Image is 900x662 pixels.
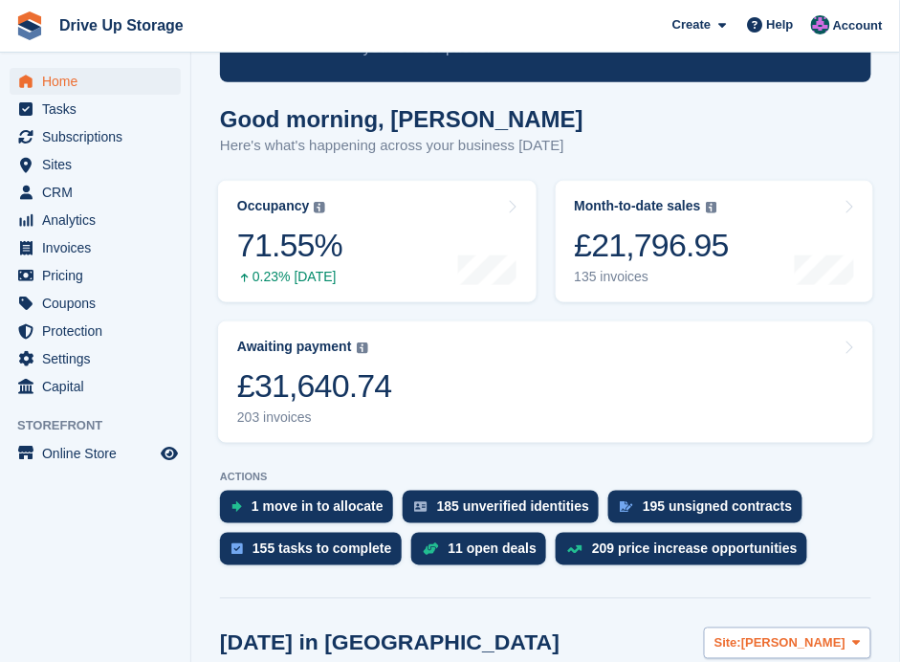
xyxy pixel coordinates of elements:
[620,501,633,513] img: contract_signature_icon-13c848040528278c33f63329250d36e43548de30e8caae1d1a13099fd9432cc5.svg
[10,68,181,95] a: menu
[220,630,560,656] h2: [DATE] in [GEOGRAPHIC_DATA]
[220,106,583,132] h1: Good morning, [PERSON_NAME]
[220,471,871,483] p: ACTIONS
[608,491,811,533] a: 195 unsigned contracts
[10,151,181,178] a: menu
[10,179,181,206] a: menu
[237,269,342,285] div: 0.23% [DATE]
[52,10,191,41] a: Drive Up Storage
[811,15,830,34] img: Andy
[10,373,181,400] a: menu
[237,226,342,265] div: 71.55%
[403,491,609,533] a: 185 unverified identities
[158,442,181,465] a: Preview store
[42,234,157,261] span: Invoices
[10,290,181,317] a: menu
[42,318,157,344] span: Protection
[237,409,392,426] div: 203 invoices
[220,533,411,575] a: 155 tasks to complete
[10,123,181,150] a: menu
[252,541,392,557] div: 155 tasks to complete
[767,15,794,34] span: Help
[357,342,368,354] img: icon-info-grey-7440780725fd019a000dd9b08b2336e03edf1995a4989e88bcd33f0948082b44.svg
[42,123,157,150] span: Subscriptions
[220,491,403,533] a: 1 move in to allocate
[437,499,590,515] div: 185 unverified identities
[252,499,384,515] div: 1 move in to allocate
[42,262,157,289] span: Pricing
[833,16,883,35] span: Account
[575,269,730,285] div: 135 invoices
[42,373,157,400] span: Capital
[741,634,845,653] span: [PERSON_NAME]
[42,179,157,206] span: CRM
[592,541,798,557] div: 209 price increase opportunities
[714,634,741,653] span: Site:
[237,366,392,406] div: £31,640.74
[314,202,325,213] img: icon-info-grey-7440780725fd019a000dd9b08b2336e03edf1995a4989e88bcd33f0948082b44.svg
[42,290,157,317] span: Coupons
[411,533,557,575] a: 11 open deals
[575,198,701,214] div: Month-to-date sales
[575,226,730,265] div: £21,796.95
[42,440,157,467] span: Online Store
[220,135,583,157] p: Here's what's happening across your business [DATE]
[42,151,157,178] span: Sites
[643,499,792,515] div: 195 unsigned contracts
[10,207,181,233] a: menu
[10,262,181,289] a: menu
[672,15,711,34] span: Create
[237,198,309,214] div: Occupancy
[10,96,181,122] a: menu
[15,11,44,40] img: stora-icon-8386f47178a22dfd0bd8f6a31ec36ba5ce8667c1dd55bd0f319d3a0aa187defe.svg
[42,207,157,233] span: Analytics
[567,545,582,554] img: price_increase_opportunities-93ffe204e8149a01c8c9dc8f82e8f89637d9d84a8eef4429ea346261dce0b2c0.svg
[10,318,181,344] a: menu
[42,68,157,95] span: Home
[423,542,439,556] img: deal-1b604bf984904fb50ccaf53a9ad4b4a5d6e5aea283cecdc64d6e3604feb123c2.svg
[237,339,352,355] div: Awaiting payment
[556,533,817,575] a: 209 price increase opportunities
[706,202,717,213] img: icon-info-grey-7440780725fd019a000dd9b08b2336e03edf1995a4989e88bcd33f0948082b44.svg
[10,234,181,261] a: menu
[449,541,538,557] div: 11 open deals
[414,501,428,513] img: verify_identity-adf6edd0f0f0b5bbfe63781bf79b02c33cf7c696d77639b501bdc392416b5a36.svg
[42,96,157,122] span: Tasks
[10,440,181,467] a: menu
[231,543,243,555] img: task-75834270c22a3079a89374b754ae025e5fb1db73e45f91037f5363f120a921f8.svg
[556,181,874,302] a: Month-to-date sales £21,796.95 135 invoices
[17,416,190,435] span: Storefront
[231,501,242,513] img: move_ins_to_allocate_icon-fdf77a2bb77ea45bf5b3d319d69a93e2d87916cf1d5bf7949dd705db3b84f3ca.svg
[704,628,871,659] button: Site: [PERSON_NAME]
[10,345,181,372] a: menu
[218,181,537,302] a: Occupancy 71.55% 0.23% [DATE]
[42,345,157,372] span: Settings
[218,321,873,443] a: Awaiting payment £31,640.74 203 invoices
